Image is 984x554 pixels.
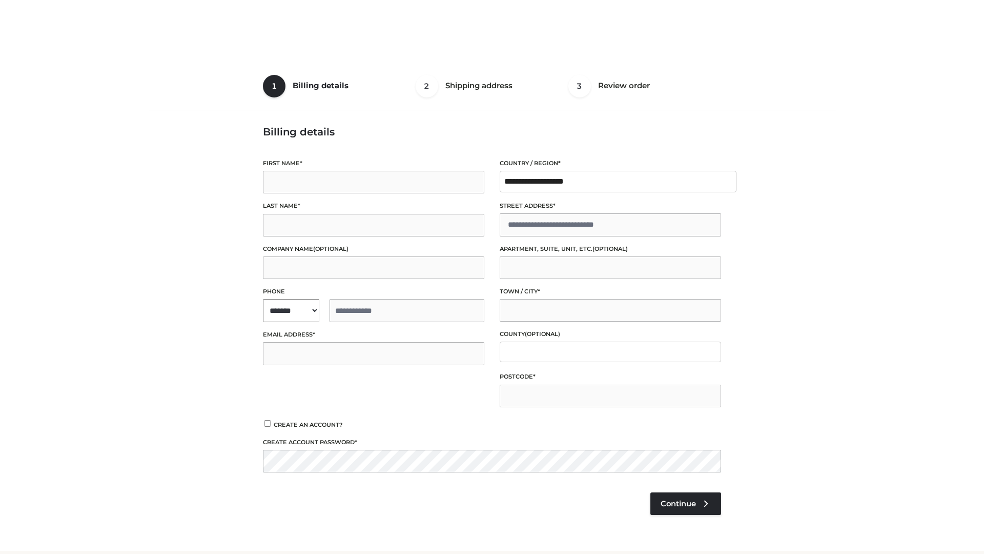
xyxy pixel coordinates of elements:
label: Create account password [263,438,721,447]
label: Postcode [500,372,721,382]
label: First name [263,159,484,168]
input: Create an account? [263,420,272,427]
span: Billing details [293,81,348,90]
label: Country / Region [500,159,721,168]
span: (optional) [592,245,628,252]
label: Phone [263,287,484,296]
a: Continue [650,492,721,515]
label: Last name [263,201,484,211]
span: 2 [416,75,438,97]
span: 1 [263,75,285,97]
span: (optional) [525,330,560,338]
span: Review order [598,81,650,90]
span: 3 [568,75,591,97]
label: Town / City [500,287,721,296]
label: Company name [263,244,484,254]
span: Create an account? [274,421,343,428]
span: (optional) [313,245,348,252]
label: County [500,329,721,339]
span: Continue [661,499,696,508]
label: Email address [263,330,484,340]
label: Apartment, suite, unit, etc. [500,244,721,254]
h3: Billing details [263,126,721,138]
span: Shipping address [445,81,512,90]
label: Street address [500,201,721,211]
